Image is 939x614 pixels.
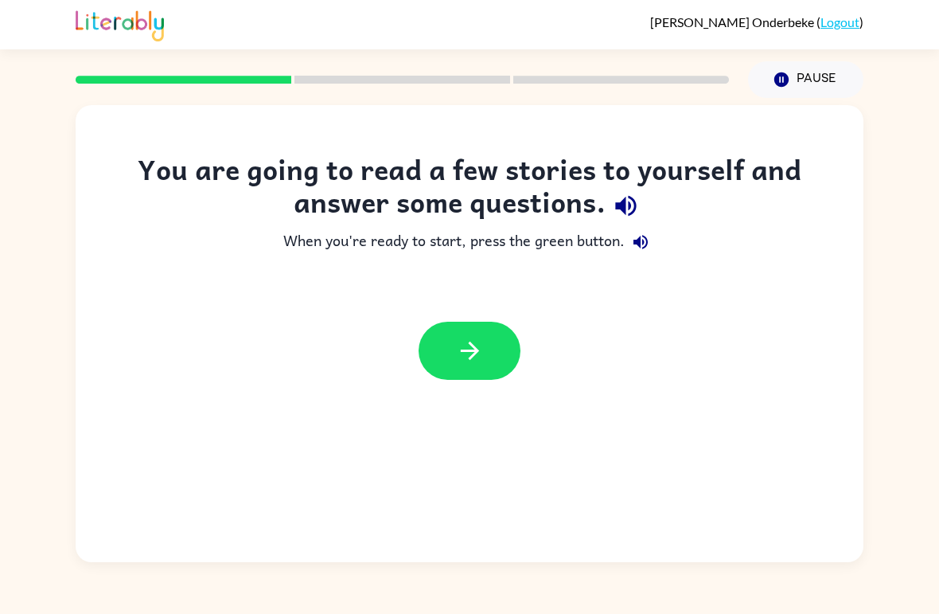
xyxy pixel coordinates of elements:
span: [PERSON_NAME] Onderbeke [650,14,816,29]
a: Logout [820,14,859,29]
div: You are going to read a few stories to yourself and answer some questions. [107,153,832,226]
div: ( ) [650,14,863,29]
img: Literably [76,6,164,41]
button: Pause [748,61,863,98]
div: When you're ready to start, press the green button. [107,226,832,258]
